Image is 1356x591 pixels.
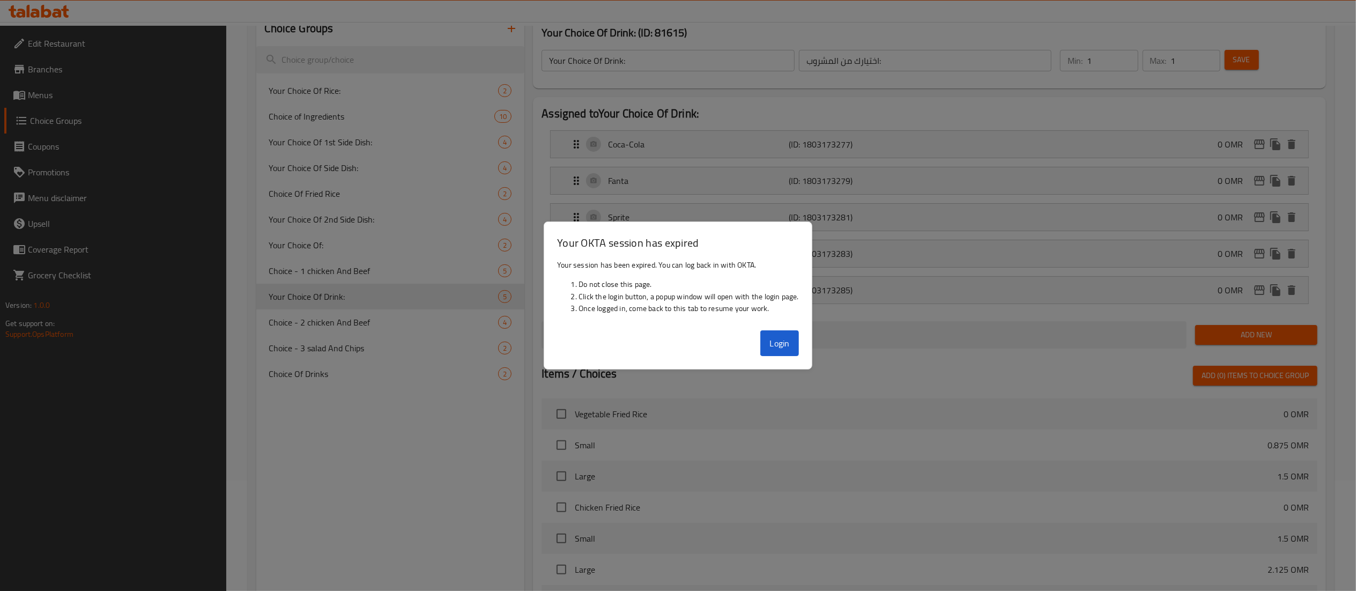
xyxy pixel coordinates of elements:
[579,302,799,314] li: Once logged in, come back to this tab to resume your work.
[579,278,799,290] li: Do not close this page.
[544,255,812,327] div: Your session has been expired. You can log back in with OKTA.
[760,330,799,356] button: Login
[557,235,799,250] h3: Your OKTA session has expired
[579,291,799,302] li: Click the login button, a popup window will open with the login page.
